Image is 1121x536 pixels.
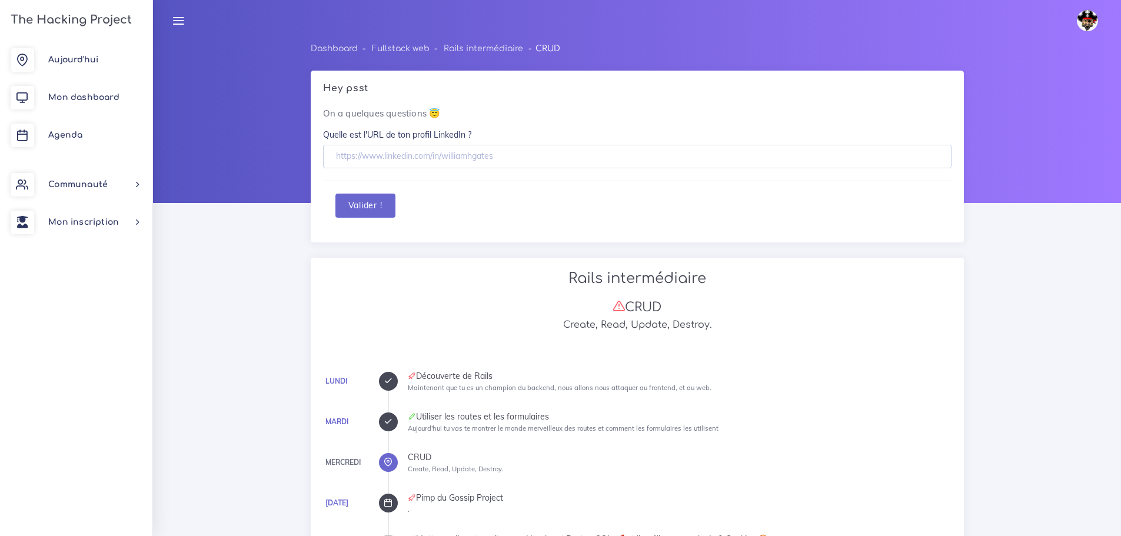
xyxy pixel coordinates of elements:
[323,319,952,331] h5: Create, Read, Update, Destroy.
[48,218,119,227] span: Mon inscription
[408,453,952,461] div: CRUD
[323,83,952,94] h5: Hey psst
[408,424,718,432] small: Aujourd'hui tu vas te montrer le monde merveilleux des routes et comment les formulaires les util...
[325,417,348,426] a: Mardi
[48,55,98,64] span: Aujourd'hui
[408,412,952,421] div: Utiliser les routes et les formulaires
[323,270,952,287] h2: Rails intermédiaire
[1077,10,1098,31] img: avatar
[408,384,711,392] small: Maintenant que tu es un champion du backend, nous allons nous attaquer au frontend, et au web.
[408,412,416,421] i: Corrections cette journée là
[323,129,471,141] label: Quelle est l'URL de ton profil LinkedIn ?
[408,494,416,502] i: Projet à rendre ce jour-là
[325,456,361,469] div: Mercredi
[372,44,430,53] a: Fullstack web
[325,498,348,507] a: [DATE]
[48,93,119,102] span: Mon dashboard
[335,194,395,218] button: Valider !
[323,145,952,169] input: https://www.linkedin.com/in/williamhgates
[408,465,504,473] small: Create, Read, Update, Destroy.
[48,180,108,189] span: Communauté
[523,41,560,56] li: CRUD
[311,44,358,53] a: Dashboard
[408,505,410,514] small: .
[408,372,952,380] div: Découverte de Rails
[7,14,132,26] h3: The Hacking Project
[408,494,952,502] div: Pimp du Gossip Project
[323,299,952,315] h3: CRUD
[444,44,523,53] a: Rails intermédiaire
[613,299,625,312] i: Attention : nous n'avons pas encore reçu ton projet aujourd'hui. N'oublie pas de le soumettre en ...
[48,131,82,139] span: Agenda
[323,106,952,121] p: On a quelques questions 😇
[325,377,347,385] a: Lundi
[408,372,416,380] i: Projet à rendre ce jour-là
